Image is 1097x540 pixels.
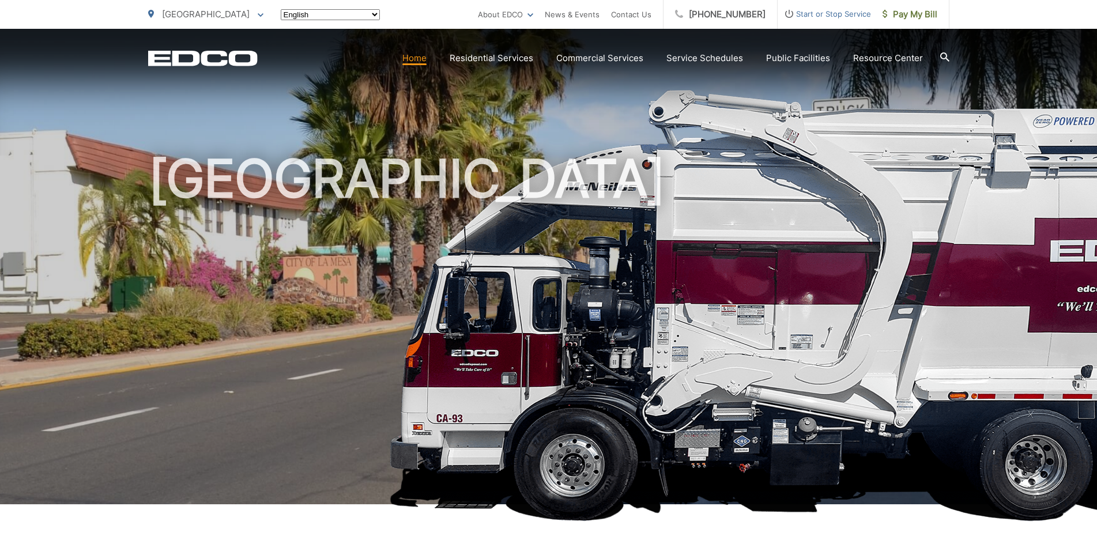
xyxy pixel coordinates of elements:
a: Public Facilities [766,51,830,65]
a: News & Events [545,7,600,21]
a: Resource Center [853,51,923,65]
h1: [GEOGRAPHIC_DATA] [148,150,949,515]
select: Select a language [281,9,380,20]
span: [GEOGRAPHIC_DATA] [162,9,250,20]
a: Commercial Services [556,51,643,65]
a: Contact Us [611,7,651,21]
a: Service Schedules [666,51,743,65]
a: Home [402,51,427,65]
a: About EDCO [478,7,533,21]
a: EDCD logo. Return to the homepage. [148,50,258,66]
a: Residential Services [450,51,533,65]
span: Pay My Bill [883,7,937,21]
